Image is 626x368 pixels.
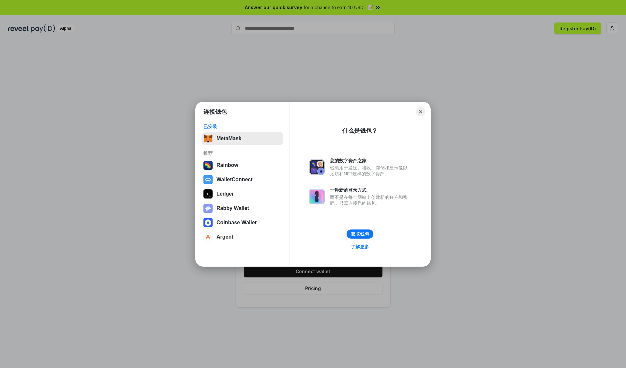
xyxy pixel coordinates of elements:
[201,202,283,215] button: Rabby Wallet
[201,132,283,145] button: MetaMask
[216,177,253,183] div: WalletConnect
[351,244,369,250] div: 了解更多
[309,189,325,204] img: svg+xml,%3Csvg%20xmlns%3D%22http%3A%2F%2Fwww.w3.org%2F2000%2Fsvg%22%20fill%3D%22none%22%20viewBox...
[216,191,234,197] div: Ledger
[330,158,411,164] div: 您的数字资产之家
[347,243,373,251] a: 了解更多
[203,189,213,199] img: svg+xml,%3Csvg%20xmlns%3D%22http%3A%2F%2Fwww.w3.org%2F2000%2Fsvg%22%20width%3D%2228%22%20height%3...
[203,150,281,156] div: 推荐
[347,229,373,239] button: 获取钱包
[203,124,281,129] div: 已安装
[201,216,283,229] button: Coinbase Wallet
[330,165,411,177] div: 钱包用于发送、接收、存储和显示像以太坊和NFT这样的数字资产。
[216,220,257,226] div: Coinbase Wallet
[309,159,325,175] img: svg+xml,%3Csvg%20xmlns%3D%22http%3A%2F%2Fwww.w3.org%2F2000%2Fsvg%22%20fill%3D%22none%22%20viewBox...
[203,161,213,170] img: svg+xml,%3Csvg%20width%3D%22120%22%20height%3D%22120%22%20viewBox%3D%220%200%20120%20120%22%20fil...
[201,187,283,200] button: Ledger
[216,234,233,240] div: Argent
[203,175,213,184] img: svg+xml,%3Csvg%20width%3D%2228%22%20height%3D%2228%22%20viewBox%3D%220%200%2028%2028%22%20fill%3D...
[330,194,411,206] div: 而不是在每个网站上创建新的账户和密码，只需连接您的钱包。
[203,204,213,213] img: svg+xml,%3Csvg%20xmlns%3D%22http%3A%2F%2Fwww.w3.org%2F2000%2Fsvg%22%20fill%3D%22none%22%20viewBox...
[203,134,213,143] img: svg+xml,%3Csvg%20fill%3D%22none%22%20height%3D%2233%22%20viewBox%3D%220%200%2035%2033%22%20width%...
[201,173,283,186] button: WalletConnect
[351,231,369,237] div: 获取钱包
[203,218,213,227] img: svg+xml,%3Csvg%20width%3D%2228%22%20height%3D%2228%22%20viewBox%3D%220%200%2028%2028%22%20fill%3D...
[416,107,425,116] button: Close
[203,108,227,116] h1: 连接钱包
[216,162,238,168] div: Rainbow
[201,159,283,172] button: Rainbow
[201,230,283,243] button: Argent
[216,205,249,211] div: Rabby Wallet
[330,187,411,193] div: 一种新的登录方式
[342,127,378,135] div: 什么是钱包？
[216,136,241,141] div: MetaMask
[203,232,213,242] img: svg+xml,%3Csvg%20width%3D%2228%22%20height%3D%2228%22%20viewBox%3D%220%200%2028%2028%22%20fill%3D...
